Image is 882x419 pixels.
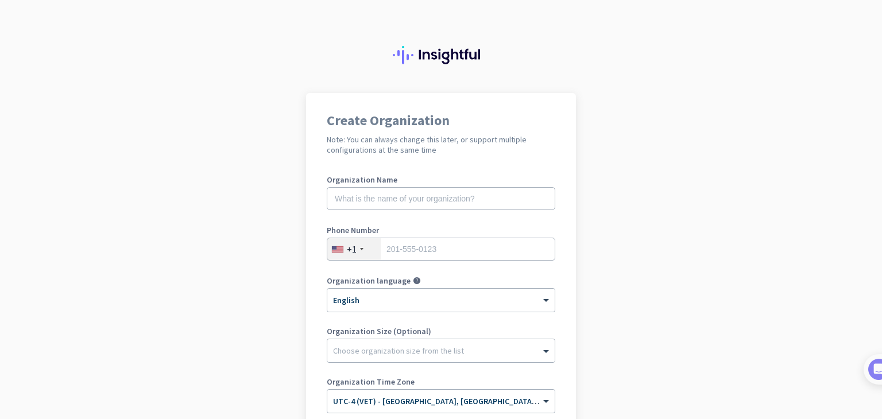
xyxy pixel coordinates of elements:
img: Insightful [393,46,489,64]
div: +1 [347,243,357,255]
label: Organization Size (Optional) [327,327,555,335]
h2: Note: You can always change this later, or support multiple configurations at the same time [327,134,555,155]
input: What is the name of your organization? [327,187,555,210]
label: Organization language [327,277,411,285]
i: help [413,277,421,285]
input: 201-555-0123 [327,238,555,261]
h1: Create Organization [327,114,555,127]
label: Phone Number [327,226,555,234]
label: Organization Name [327,176,555,184]
label: Organization Time Zone [327,378,555,386]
